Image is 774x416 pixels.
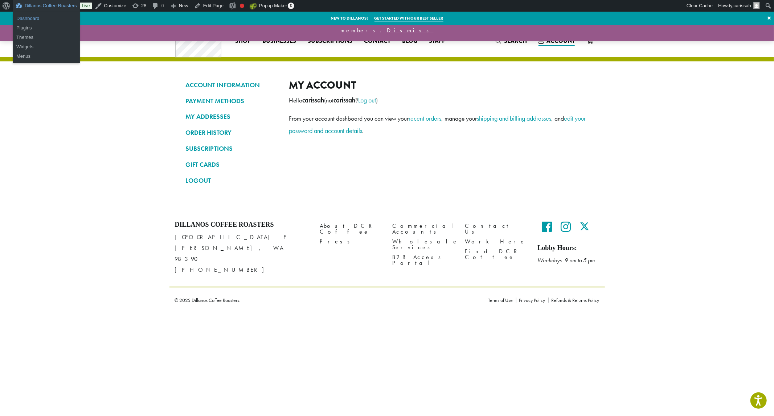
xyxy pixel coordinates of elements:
a: Find DCR Coffee [465,247,527,262]
ul: Dillanos Coffee Roasters [13,31,80,63]
a: ORDER HISTORY [186,126,278,139]
a: Wholesale Services [393,237,454,253]
a: Press [320,237,382,247]
a: Terms of Use [488,298,516,303]
a: Dashboard [13,14,80,23]
a: × [764,12,774,25]
span: Shop [235,37,251,46]
a: Shop [229,35,257,47]
a: MY ADDRESSES [186,110,278,123]
a: Dismiss [387,27,434,34]
a: SUBSCRIPTIONS [186,142,278,155]
span: Search [504,37,527,45]
h5: Lobby Hours: [538,244,599,252]
a: Search [490,35,533,47]
a: Log out [359,96,376,104]
p: From your account dashboard you can view your , manage your , and . [289,112,589,137]
a: Get started with our best seller [374,15,443,21]
p: Hello (not ? ) [289,94,589,106]
span: Businesses [262,37,296,46]
a: shipping and billing addresses [477,114,552,122]
strong: carissah [303,96,324,104]
a: GIFT CARDS [186,158,278,171]
em: Weekdays 9 am to 5 pm [538,257,595,264]
span: Account [546,37,575,45]
h2: My account [289,79,589,92]
a: Menus [13,52,80,61]
p: © 2025 Dillanos Coffee Roasters. [175,298,478,303]
span: Subscriptions [308,37,352,46]
span: Blog [402,37,417,46]
a: Contact Us [465,221,527,237]
span: 0 [288,3,294,9]
a: recent orders [409,114,442,122]
nav: Account pages [186,79,278,193]
a: Plugins [13,23,80,33]
p: [GEOGRAPHIC_DATA] E [PERSON_NAME], WA 98390 [PHONE_NUMBER] [175,232,309,275]
span: Contact [364,37,390,46]
div: Focus keyphrase not set [240,4,244,8]
a: Refunds & Returns Policy [548,298,599,303]
a: edit your password and account details [289,114,586,135]
a: Work Here [465,237,527,247]
a: Live [80,3,92,9]
span: Staff [429,37,445,46]
a: B2B Access Portal [393,253,454,268]
a: PAYMENT METHODS [186,95,278,107]
a: Commercial Accounts [393,221,454,237]
h4: Dillanos Coffee Roasters [175,221,309,229]
ul: Dillanos Coffee Roasters [13,12,80,35]
a: Staff [423,35,451,47]
strong: carissah [334,96,356,104]
a: Themes [13,33,80,42]
a: LOGOUT [186,174,278,187]
a: About DCR Coffee [320,221,382,237]
a: Widgets [13,42,80,52]
span: carissah [734,3,751,8]
a: ACCOUNT INFORMATION [186,79,278,91]
a: Privacy Policy [516,298,548,303]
